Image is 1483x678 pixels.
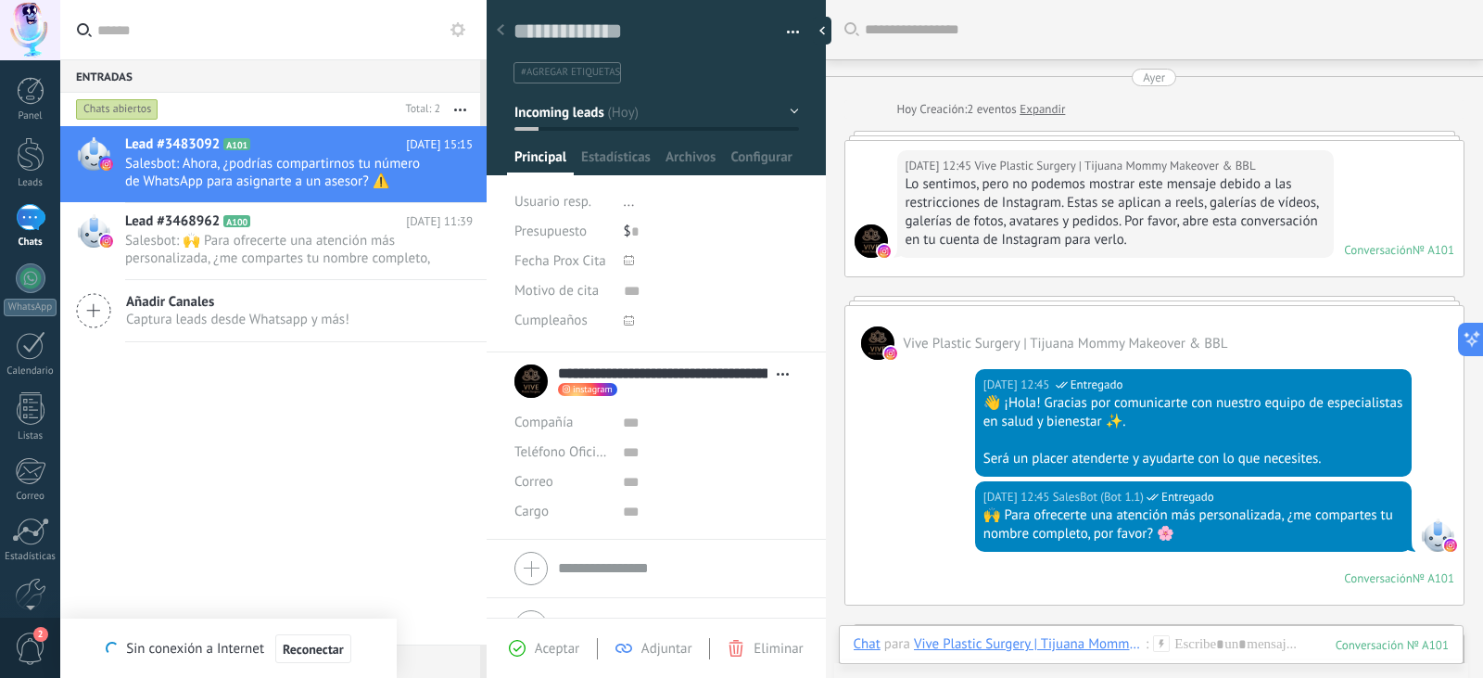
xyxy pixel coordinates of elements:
div: Chats [4,237,57,249]
div: Estadísticas [4,551,57,563]
div: № A101 [1413,242,1454,258]
span: instagram [573,385,613,394]
span: : [1146,635,1148,654]
span: Archivos [665,148,716,175]
span: Vive Plastic Surgery | Tijuana Mommy Makeover & BBL [904,335,1228,352]
span: Fecha Prox Cita [514,254,606,268]
div: Cargo [514,497,609,527]
span: Usuario resp. [514,193,591,211]
span: Salesbot: 🙌 Para ofrecerte una atención más personalizada, ¿me compartes tu nombre completo, por ... [125,232,437,267]
a: Expandir [1020,100,1065,119]
span: Eliminar [754,640,803,658]
div: Será un placer atenderte y ayudarte con lo que necesites. [983,450,1403,468]
div: [DATE] 12:45 [906,157,975,175]
span: [DATE] 15:15 [406,135,473,154]
span: Adjuntar [641,640,692,658]
img: instagram.svg [100,158,113,171]
div: 101 [1336,637,1449,653]
div: Leads [4,177,57,189]
div: Hoy [897,100,920,119]
span: Correo [514,473,553,491]
img: instagram.svg [884,347,897,360]
span: Configurar [730,148,792,175]
span: Entregado [1161,488,1214,506]
span: Entregado [1071,376,1123,394]
div: 👋 ¡Hola! Gracias por comunicarte con nuestro equipo de especialistas en salud y bienestar ✨. [983,394,1403,431]
div: Listas [4,430,57,442]
span: Teléfono Oficina [514,443,611,461]
div: $ [624,217,799,247]
span: Vive Plastic Surgery | Tijuana Mommy Makeover & BBL [974,157,1255,175]
span: Aceptar [535,640,579,658]
span: Lead #3468962 [125,212,220,231]
span: Cargo [514,505,549,518]
button: Más [440,93,480,126]
span: A100 [223,215,250,227]
div: Presupuesto [514,217,610,247]
div: Entradas [60,59,480,93]
img: instagram.svg [100,235,113,248]
div: Usuario resp. [514,187,610,217]
div: Fecha Prox Cita [514,247,610,276]
div: Lo sentimos, pero no podemos mostrar este mensaje debido a las restricciones de Instagram. Estas ... [906,175,1325,249]
a: Lead #3468962 A100 [DATE] 11:39 Salesbot: 🙌 Para ofrecerte una atención más personalizada, ¿me co... [60,203,487,279]
div: Ocultar [813,17,831,45]
div: WhatsApp [4,299,57,316]
img: instagram.svg [1444,539,1457,552]
div: Compañía [514,408,609,438]
div: Creación: [897,100,1066,119]
a: Lead #3483092 A101 [DATE] 15:15 Salesbot: Ahora, ¿podrías compartirnos tu número de WhatsApp para... [60,126,487,202]
span: 2 [33,627,48,642]
span: Principal [514,148,566,175]
span: Reconectar [283,643,344,656]
span: Cumpleaños [514,313,588,327]
span: [DATE] 11:39 [406,212,473,231]
button: Correo [514,467,553,497]
img: instagram.svg [878,245,891,258]
span: ... [624,193,635,211]
div: Sin conexión a Internet [106,633,350,664]
span: Salesbot: Ahora, ¿podrías compartirnos tu número de WhatsApp para asignarte a un asesor? ⚠️ Impor... [125,155,437,190]
button: Reconectar [275,634,351,664]
span: 2 eventos [967,100,1016,119]
span: Motivo de cita [514,284,599,298]
span: A101 [223,138,250,150]
div: Cumpleaños [514,306,610,336]
span: Captura leads desde Whatsapp y más! [126,311,349,328]
span: Lead #3483092 [125,135,220,154]
span: SalesBot (Bot 1.1) [1053,488,1144,506]
button: Teléfono Oficina [514,438,609,467]
div: Ayer [1143,69,1165,86]
span: Presupuesto [514,223,587,240]
div: Correo [4,491,57,503]
span: Estadísticas [581,148,651,175]
div: 🙌 Para ofrecerte una atención más personalizada, ¿me compartes tu nombre completo, por favor? 🌸 [983,506,1403,544]
span: SalesBot [1421,518,1454,552]
div: Calendario [4,365,57,377]
div: [DATE] 12:45 [983,488,1053,506]
span: Añadir Canales [126,293,349,311]
div: [DATE] 12:45 [983,376,1053,394]
div: Vive Plastic Surgery | Tijuana Mommy Makeover & BBL [914,635,1146,652]
div: Motivo de cita [514,276,610,306]
div: Total: 2 [399,100,440,119]
div: Conversación [1344,570,1413,586]
span: Vive Plastic Surgery | Tijuana Mommy Makeover & BBL [861,326,894,360]
span: para [884,635,910,654]
span: #agregar etiquetas [521,66,620,79]
div: Panel [4,110,57,122]
div: Conversación [1344,242,1413,258]
div: Chats abiertos [76,98,158,121]
div: № A101 [1413,570,1454,586]
span: Vive Plastic Surgery | Tijuana Mommy Makeover & BBL [855,224,888,258]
